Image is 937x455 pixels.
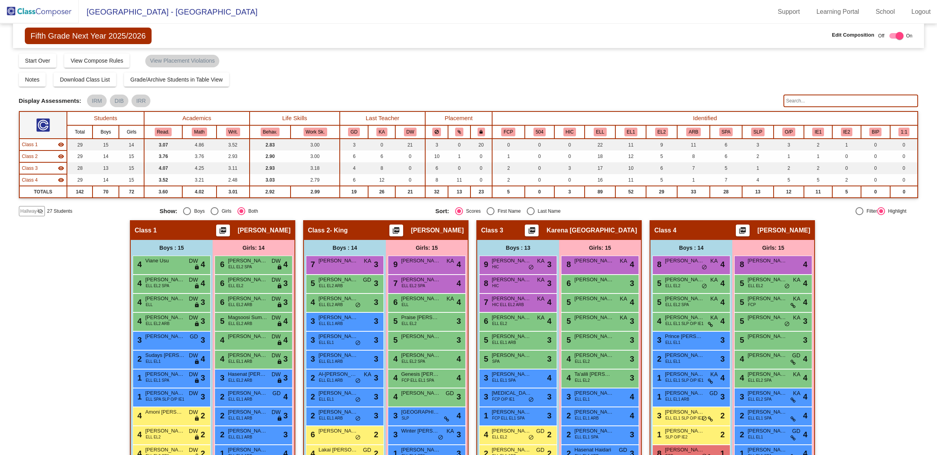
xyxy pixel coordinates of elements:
td: 2.90 [250,150,291,162]
th: Frequent Communication from Parent [492,125,525,139]
td: 3.21 [182,174,217,186]
div: Last Name [535,208,561,215]
span: Download Class List [60,76,110,83]
span: KA [446,257,454,265]
th: English Language Learner Level 2 (Progressing) [646,125,677,139]
td: 5 [646,150,677,162]
td: 0 [395,150,425,162]
td: 14 [119,139,144,150]
td: 3.03 [250,174,291,186]
td: 2 [804,139,832,150]
td: 3.11 [217,162,249,174]
mat-radio-group: Select an option [159,207,429,215]
span: [PERSON_NAME] [238,227,291,234]
td: 5 [492,186,525,198]
td: 0 [470,162,492,174]
td: 3.00 [291,139,340,150]
span: Class 4 [654,227,676,234]
button: Print Students Details [525,225,539,236]
th: Intensive Supports (SC) [832,125,861,139]
td: 6 [710,150,742,162]
td: 0 [554,150,585,162]
span: 4 [457,258,461,270]
span: Edit Composition [832,31,874,39]
td: Dayna Wilkins - No Class Name [19,139,67,150]
button: IE1 [812,128,824,136]
td: 0 [861,186,891,198]
th: Keep away students [425,125,448,139]
td: 6 [340,174,368,186]
td: 7 [710,174,742,186]
th: Identified [492,111,918,125]
th: Academics [144,111,250,125]
button: ELL [594,128,607,136]
div: Filter [863,208,877,215]
td: 33 [677,186,710,198]
td: 17 [585,162,615,174]
th: Life Skills [250,111,340,125]
button: FCP [501,128,515,136]
td: 0 [525,186,555,198]
div: Girls: 14 [213,240,294,256]
span: Karena [GEOGRAPHIC_DATA] [546,227,637,234]
td: 5 [710,162,742,174]
td: 3 [554,186,585,198]
td: 11 [448,174,470,186]
td: 16 [585,174,615,186]
div: Boys : 15 [131,240,213,256]
td: 4.25 [182,162,217,174]
button: DW [404,128,417,136]
button: Notes [19,72,46,87]
td: 0 [861,174,891,186]
td: 14 [93,150,119,162]
mat-icon: picture_as_pdf [738,227,747,238]
td: 29 [67,174,93,186]
th: Arabic-based language (Dari, Pashto, Farsi, Pashto, Persian, Arabic) [677,125,710,139]
button: Writ. [226,128,240,136]
th: Dayna Wilkins [395,125,425,139]
span: KA [620,257,627,265]
mat-icon: visibility [58,153,64,160]
span: Off [878,32,885,39]
span: [PERSON_NAME] [PERSON_NAME] [228,257,267,265]
span: Class 1 [135,227,157,234]
mat-icon: visibility [58,165,64,171]
td: 1 [742,162,774,174]
td: 1 [677,174,710,186]
td: 3.18 [291,162,340,174]
td: 2 [492,174,525,186]
td: 0 [861,139,891,150]
td: 0 [395,162,425,174]
span: Grade/Archive Students in Table View [130,76,223,83]
td: 13 [93,162,119,174]
mat-icon: picture_as_pdf [527,227,537,238]
td: 3 [742,139,774,150]
td: 8 [677,150,710,162]
span: 8 [565,260,571,269]
td: 29 [67,139,93,150]
button: ARB [686,128,700,136]
td: 0 [890,162,918,174]
td: 0 [525,139,555,150]
span: DW [272,257,281,265]
a: School [869,6,901,18]
th: Boys [93,125,119,139]
td: 1 [804,150,832,162]
td: Jenny Nguyen - No Class Name [19,174,67,186]
span: Fifth Grade Next Year 2025/2026 [25,28,152,44]
span: Show: [159,208,177,215]
td: 1 [774,150,804,162]
div: Girls [219,208,231,215]
span: 3 [547,258,552,270]
th: English Language Learner Level 1 (Emerging) [615,125,646,139]
td: 20 [470,139,492,150]
td: 28 [710,186,742,198]
button: EL1 [624,128,637,136]
mat-icon: picture_as_pdf [218,227,228,238]
td: 15 [119,162,144,174]
td: 0 [525,174,555,186]
button: KA [376,128,387,136]
button: Print Students Details [216,225,230,236]
td: 2.48 [217,174,249,186]
button: GD [348,128,360,136]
